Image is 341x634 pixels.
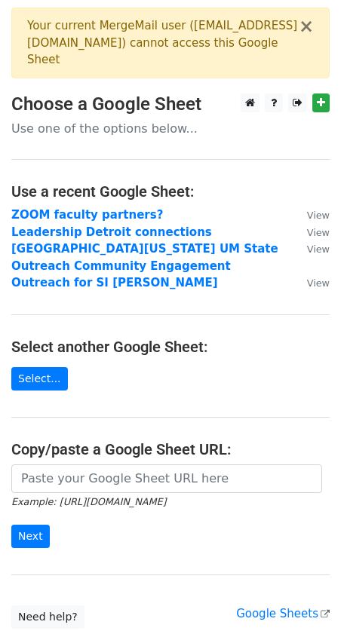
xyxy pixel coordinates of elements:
input: Paste your Google Sheet URL here [11,464,322,493]
a: Leadership Detroit connections [11,225,212,239]
small: Example: [URL][DOMAIN_NAME] [11,496,166,507]
a: Select... [11,367,68,391]
a: Need help? [11,605,84,629]
button: × [299,17,314,35]
a: View [292,208,330,222]
h4: Copy/paste a Google Sheet URL: [11,440,330,458]
a: [GEOGRAPHIC_DATA][US_STATE] UM State Outreach Community Engagement [11,242,278,273]
h4: Select another Google Sheet: [11,338,330,356]
h3: Choose a Google Sheet [11,93,330,115]
a: View [292,276,330,289]
a: Google Sheets [236,607,330,620]
small: View [307,277,330,289]
a: Outreach for SI [PERSON_NAME] [11,276,218,289]
input: Next [11,525,50,548]
h4: Use a recent Google Sheet: [11,182,330,201]
a: View [292,242,330,256]
p: Use one of the options below... [11,121,330,136]
small: View [307,243,330,255]
small: View [307,210,330,221]
div: Your current MergeMail user ( [EMAIL_ADDRESS][DOMAIN_NAME] ) cannot access this Google Sheet [27,17,299,69]
a: View [292,225,330,239]
a: ZOOM faculty partners? [11,208,163,222]
small: View [307,227,330,238]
